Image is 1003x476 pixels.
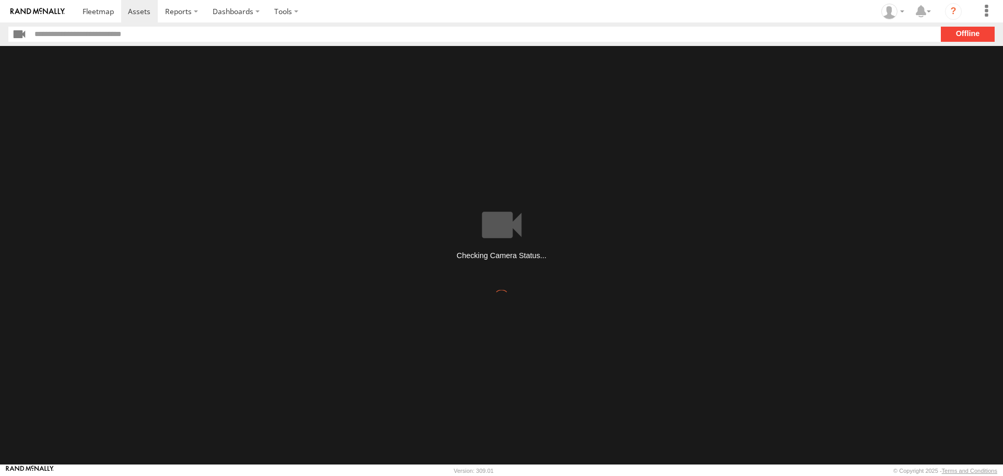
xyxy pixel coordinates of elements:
div: © Copyright 2025 - [893,468,997,474]
div: Version: 309.01 [454,468,494,474]
a: Terms and Conditions [942,468,997,474]
i: ? [945,3,962,20]
div: Joseph Rodriguez [878,4,908,19]
img: rand-logo.svg [10,8,65,15]
a: Visit our Website [6,466,54,476]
